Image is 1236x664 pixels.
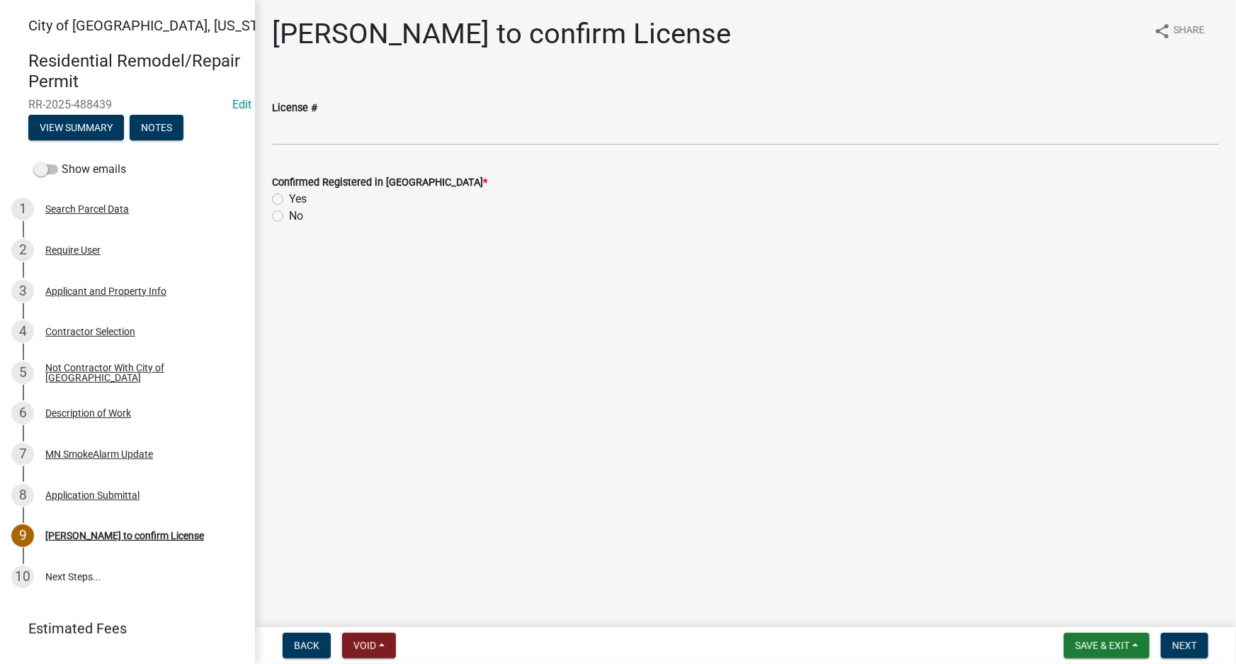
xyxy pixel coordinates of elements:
div: 1 [11,198,34,220]
h4: Residential Remodel/Repair Permit [28,51,244,92]
div: 8 [11,484,34,507]
button: Back [283,633,331,658]
h1: [PERSON_NAME] to confirm License [272,17,731,51]
button: Notes [130,115,183,140]
label: Yes [289,191,307,208]
div: 6 [11,402,34,424]
div: 3 [11,280,34,303]
label: Confirmed Registered in [GEOGRAPHIC_DATA] [272,178,487,188]
span: Save & Exit [1075,640,1130,651]
div: [PERSON_NAME] to confirm License [45,531,204,541]
div: 5 [11,361,34,384]
button: shareShare [1143,17,1216,45]
a: Edit [232,98,251,111]
span: Next [1172,640,1197,651]
i: share [1154,23,1171,40]
div: Applicant and Property Info [45,286,166,296]
label: No [289,208,303,225]
button: Next [1161,633,1208,658]
div: 4 [11,320,34,343]
div: 9 [11,524,34,547]
div: 2 [11,239,34,261]
button: Void [342,633,396,658]
div: MN SmokeAlarm Update [45,449,153,459]
button: View Summary [28,115,124,140]
wm-modal-confirm: Edit Application Number [232,98,251,111]
div: Description of Work [45,408,131,418]
label: License # [272,103,317,113]
div: Application Submittal [45,490,140,500]
div: 7 [11,443,34,466]
span: City of [GEOGRAPHIC_DATA], [US_STATE] [28,17,286,34]
span: Void [353,640,376,651]
div: Contractor Selection [45,327,135,337]
div: Not Contractor With City of [GEOGRAPHIC_DATA] [45,363,232,383]
div: 10 [11,565,34,588]
wm-modal-confirm: Summary [28,123,124,134]
div: Require User [45,245,101,255]
button: Save & Exit [1064,633,1150,658]
a: Estimated Fees [11,614,232,643]
div: Search Parcel Data [45,204,129,214]
span: RR-2025-488439 [28,98,227,111]
wm-modal-confirm: Notes [130,123,183,134]
label: Show emails [34,161,126,178]
span: Share [1174,23,1205,40]
span: Back [294,640,319,651]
